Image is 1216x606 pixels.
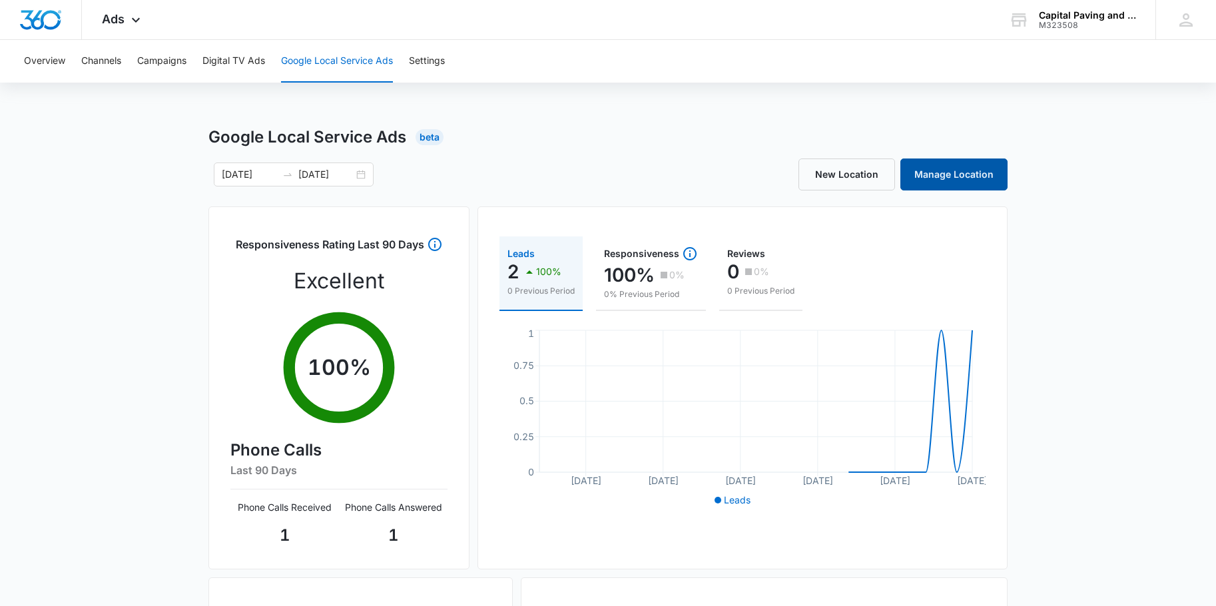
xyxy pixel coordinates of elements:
span: swap-right [282,169,293,180]
span: Ads [102,12,125,26]
p: 100 % [308,352,371,384]
tspan: [DATE] [725,475,756,486]
tspan: [DATE] [802,475,833,486]
p: 1 [230,523,339,547]
tspan: 0 [528,466,534,477]
button: Digital TV Ads [202,40,265,83]
input: End date [298,167,354,182]
h4: Phone Calls [230,438,448,462]
div: Reviews [727,249,794,258]
span: Leads [724,494,751,505]
button: Settings [409,40,445,83]
h3: Responsiveness Rating Last 90 Days [236,236,424,260]
p: 0 Previous Period [727,285,794,297]
button: Overview [24,40,65,83]
p: Excellent [294,265,384,297]
p: 0 [727,261,739,282]
tspan: [DATE] [648,475,679,486]
tspan: 0.25 [513,431,534,442]
tspan: [DATE] [880,475,910,486]
tspan: 1 [528,328,534,339]
tspan: 0.5 [519,395,534,406]
a: Manage Location [900,158,1008,190]
tspan: [DATE] [571,475,601,486]
p: 100% [604,264,655,286]
p: 100% [536,267,561,276]
p: Phone Calls Answered [339,500,448,514]
div: account name [1039,10,1136,21]
button: Google Local Service Ads [281,40,393,83]
button: Channels [81,40,121,83]
p: 2 [507,261,519,282]
input: Start date [222,167,277,182]
p: 1 [339,523,448,547]
h1: Google Local Service Ads [208,125,406,149]
div: Responsiveness [604,246,698,262]
a: New Location [798,158,895,190]
p: 0 Previous Period [507,285,575,297]
span: to [282,169,293,180]
h6: Last 90 Days [230,462,448,478]
tspan: [DATE] [957,475,988,486]
button: Campaigns [137,40,186,83]
p: 0% Previous Period [604,288,698,300]
div: Beta [416,129,444,145]
p: Phone Calls Received [230,500,339,514]
p: 0% [754,267,769,276]
div: Leads [507,249,575,258]
tspan: 0.75 [513,360,534,371]
p: 0% [669,270,685,280]
div: account id [1039,21,1136,30]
